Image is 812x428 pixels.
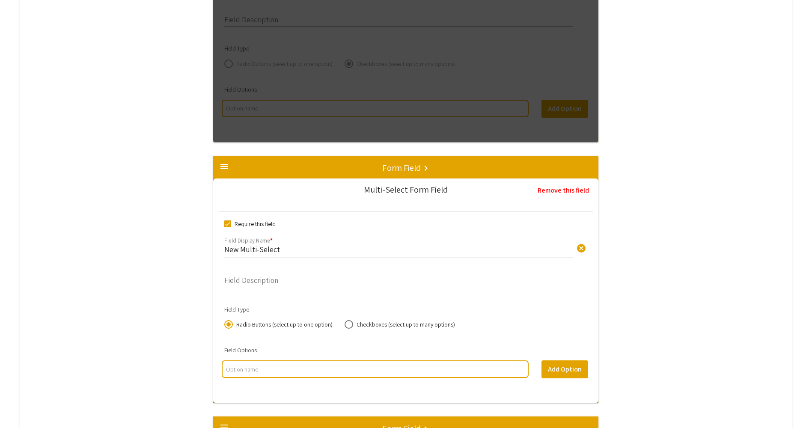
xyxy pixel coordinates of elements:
input: multi select option input [226,365,524,374]
iframe: Chat [6,389,36,422]
div: Multi-Select Form Field [364,185,448,194]
input: Display name [224,244,573,254]
button: Clear [573,239,590,256]
span: cancel [576,243,586,253]
mat-label: Field Options [224,346,257,354]
h5: Form Field [382,163,421,173]
mat-icon: menu [219,161,229,172]
span: Require this field [235,219,276,229]
span: Radio Buttons (select up to one option) [233,320,333,329]
span: Checkboxes (select up to many options) [353,320,455,329]
mat-icon: keyboard_arrow_right [421,163,431,173]
div: Form Field [213,183,598,403]
mat-label: Field Type [224,306,249,313]
mat-expansion-panel-header: Form Field [213,156,598,183]
button: Remove this field [532,182,595,199]
button: Add Option [541,360,588,378]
